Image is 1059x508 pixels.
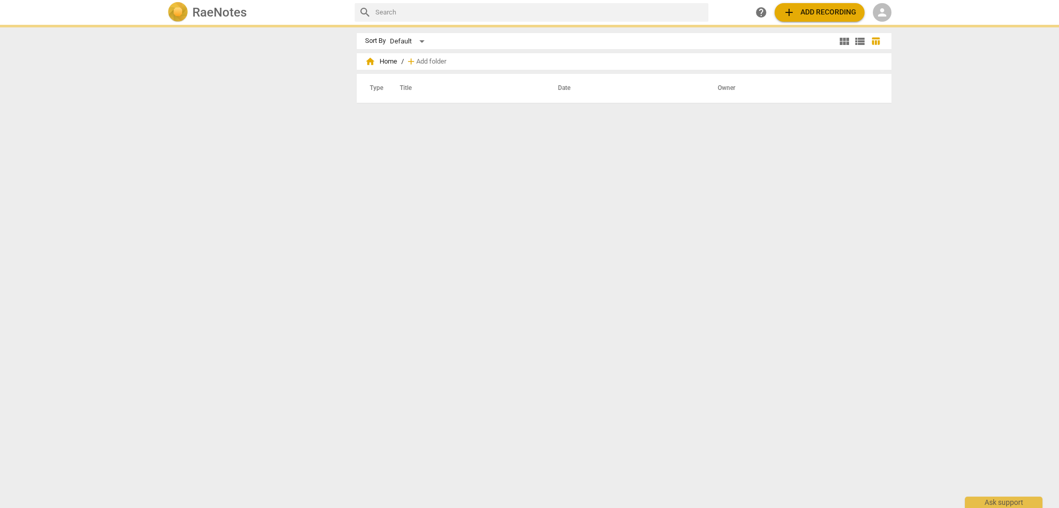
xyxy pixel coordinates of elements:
span: view_list [854,35,866,48]
img: Logo [168,2,188,23]
h2: RaeNotes [192,5,247,20]
span: Add folder [416,58,446,66]
span: help [755,6,767,19]
span: search [359,6,371,19]
span: / [401,58,404,66]
div: Ask support [965,497,1042,508]
span: view_module [838,35,851,48]
button: List view [852,34,868,49]
button: Upload [775,3,865,22]
div: Default [390,33,428,50]
span: add [406,56,416,67]
span: add [783,6,795,19]
span: home [365,56,375,67]
button: Table view [868,34,883,49]
input: Search [375,4,704,21]
th: Title [387,74,546,103]
span: Home [365,56,397,67]
div: Sort By [365,37,386,45]
th: Date [546,74,705,103]
a: LogoRaeNotes [168,2,346,23]
th: Owner [705,74,881,103]
span: Add recording [783,6,856,19]
a: Help [752,3,770,22]
th: Type [361,74,387,103]
button: Tile view [837,34,852,49]
span: person [876,6,888,19]
span: table_chart [871,36,881,46]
